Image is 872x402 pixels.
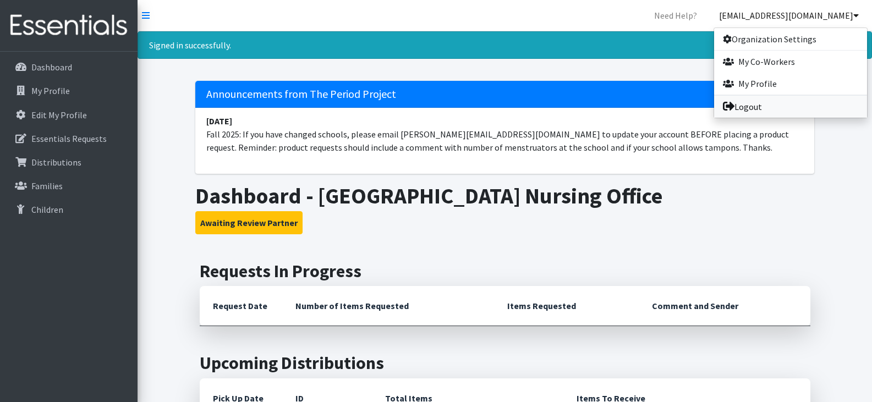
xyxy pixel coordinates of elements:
h2: Requests In Progress [200,261,810,282]
div: Signed in successfully. [138,31,872,59]
a: Children [4,199,133,221]
strong: [DATE] [206,115,232,126]
a: My Profile [4,80,133,102]
h5: Announcements from The Period Project [195,81,814,108]
th: Comment and Sender [639,286,810,326]
a: [EMAIL_ADDRESS][DOMAIN_NAME] [710,4,868,26]
a: Organization Settings [714,28,867,50]
a: Essentials Requests [4,128,133,150]
h2: Upcoming Distributions [200,353,810,373]
p: Essentials Requests [31,133,107,144]
a: Families [4,175,133,197]
th: Number of Items Requested [282,286,495,326]
a: My Profile [714,73,867,95]
p: Children [31,204,63,215]
p: Families [31,180,63,191]
a: Need Help? [645,4,706,26]
li: Fall 2025: If you have changed schools, please email [PERSON_NAME][EMAIL_ADDRESS][DOMAIN_NAME] to... [195,108,814,161]
a: Edit My Profile [4,104,133,126]
button: Awaiting Review Partner [195,211,303,234]
img: HumanEssentials [4,7,133,44]
p: My Profile [31,85,70,96]
h1: Dashboard - [GEOGRAPHIC_DATA] Nursing Office [195,183,814,209]
th: Request Date [200,286,282,326]
p: Edit My Profile [31,109,87,120]
a: Distributions [4,151,133,173]
p: Distributions [31,157,81,168]
p: Dashboard [31,62,72,73]
a: Dashboard [4,56,133,78]
th: Items Requested [494,286,639,326]
a: My Co-Workers [714,51,867,73]
a: Logout [714,96,867,118]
